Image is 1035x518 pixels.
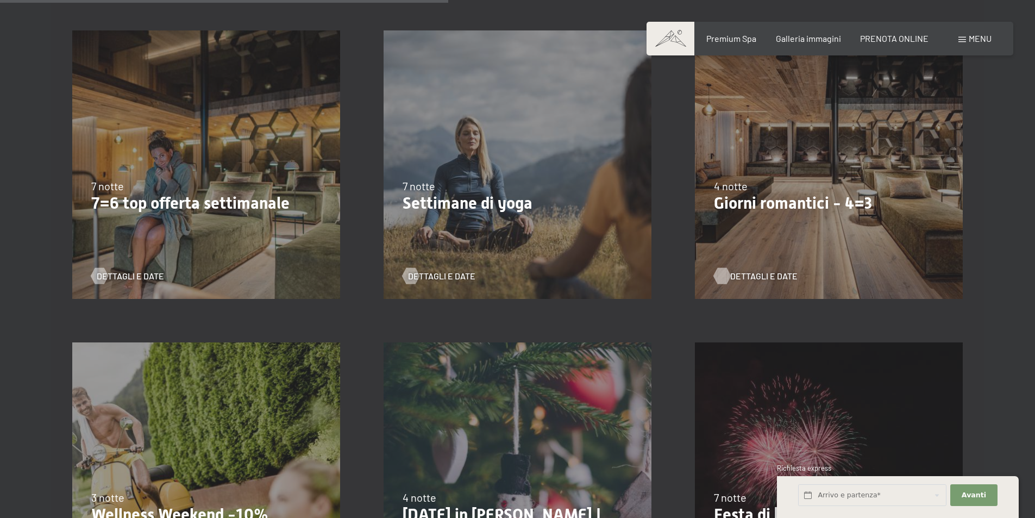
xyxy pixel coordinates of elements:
span: 4 notte [714,179,748,192]
a: Premium Spa [706,33,756,43]
a: Dettagli e Date [91,270,164,282]
span: Dettagli e Date [97,270,164,282]
span: 4 notte [403,491,436,504]
p: 7=6 top offerta settimanale [91,194,321,213]
span: Dettagli e Date [730,270,798,282]
p: Giorni romantici - 4=3 [714,194,944,213]
a: Dettagli e Date [403,270,475,282]
a: PRENOTA ONLINE [860,33,929,43]
span: 3 notte [91,491,124,504]
span: Avanti [962,490,986,500]
span: 7 notte [403,179,435,192]
span: 7 notte [91,179,124,192]
button: Avanti [950,484,997,507]
span: Richiesta express [777,464,831,472]
span: Menu [969,33,992,43]
p: Settimane di yoga [403,194,632,213]
a: Dettagli e Date [714,270,787,282]
span: Dettagli e Date [408,270,475,282]
span: 7 notte [714,491,747,504]
a: Galleria immagini [776,33,841,43]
